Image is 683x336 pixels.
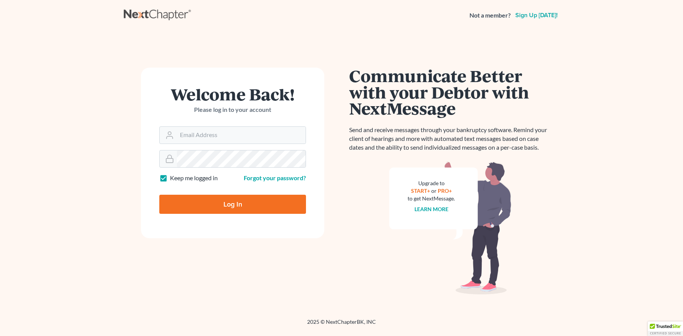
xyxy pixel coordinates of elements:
input: Email Address [177,127,306,144]
div: TrustedSite Certified [648,321,683,336]
p: Send and receive messages through your bankruptcy software. Remind your client of hearings and mo... [349,126,552,152]
a: Learn more [414,206,448,212]
div: 2025 © NextChapterBK, INC [124,318,559,332]
p: Please log in to your account [159,105,306,114]
img: nextmessage_bg-59042aed3d76b12b5cd301f8e5b87938c9018125f34e5fa2b7a6b67550977c72.svg [389,161,511,295]
div: Upgrade to [408,179,455,187]
input: Log In [159,195,306,214]
h1: Welcome Back! [159,86,306,102]
a: Sign up [DATE]! [514,12,559,18]
a: PRO+ [438,187,452,194]
div: to get NextMessage. [408,195,455,202]
strong: Not a member? [469,11,511,20]
span: or [431,187,437,194]
h1: Communicate Better with your Debtor with NextMessage [349,68,552,116]
a: Forgot your password? [244,174,306,181]
a: START+ [411,187,430,194]
label: Keep me logged in [170,174,218,183]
